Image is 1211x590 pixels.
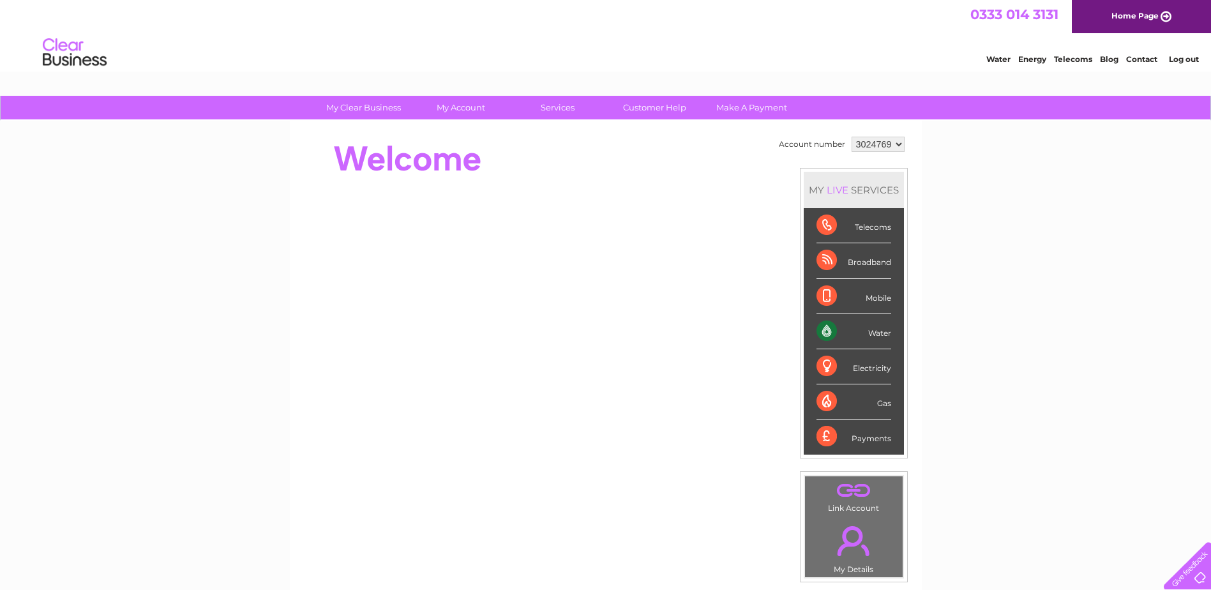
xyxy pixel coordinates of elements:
[816,243,891,278] div: Broadband
[1054,54,1092,64] a: Telecoms
[305,7,908,62] div: Clear Business is a trading name of Verastar Limited (registered in [GEOGRAPHIC_DATA] No. 3667643...
[776,133,848,155] td: Account number
[1100,54,1118,64] a: Blog
[602,96,707,119] a: Customer Help
[1018,54,1046,64] a: Energy
[311,96,416,119] a: My Clear Business
[808,480,899,502] a: .
[804,172,904,208] div: MY SERVICES
[816,420,891,454] div: Payments
[816,384,891,420] div: Gas
[804,476,903,516] td: Link Account
[816,208,891,243] div: Telecoms
[986,54,1011,64] a: Water
[816,279,891,314] div: Mobile
[42,33,107,72] img: logo.png
[816,314,891,349] div: Water
[505,96,610,119] a: Services
[1169,54,1199,64] a: Log out
[699,96,804,119] a: Make A Payment
[808,518,899,563] a: .
[970,6,1058,22] a: 0333 014 3131
[804,515,903,578] td: My Details
[408,96,513,119] a: My Account
[816,349,891,384] div: Electricity
[1126,54,1157,64] a: Contact
[824,184,851,196] div: LIVE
